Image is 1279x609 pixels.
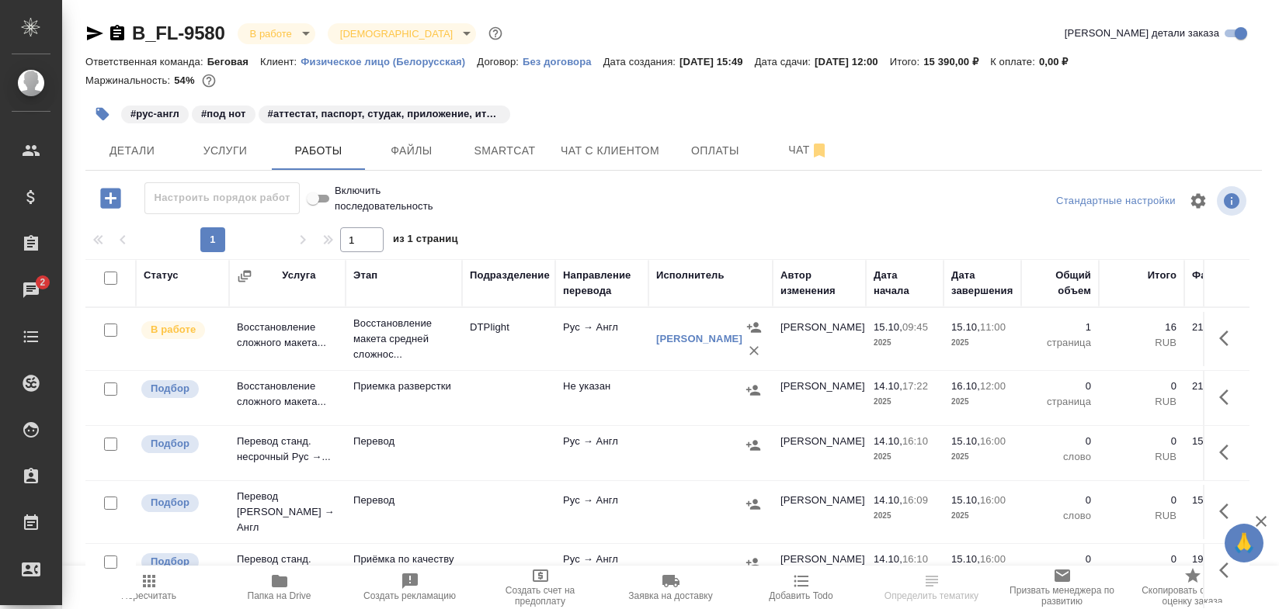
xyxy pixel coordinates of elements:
[374,141,449,161] span: Файлы
[679,56,755,67] p: [DATE] 15:49
[874,380,902,392] p: 14.10,
[485,23,506,43] button: Доп статусы указывают на важность/срочность заказа
[951,449,1013,465] p: 2025
[874,335,936,351] p: 2025
[1210,379,1247,416] button: Здесь прячутся важные кнопки
[485,585,596,607] span: Создать счет на предоплату
[108,24,127,43] button: Скопировать ссылку
[151,495,189,510] p: Подбор
[656,268,725,283] div: Исполнитель
[874,435,902,447] p: 14.10,
[84,566,214,609] button: Пересчитать
[1029,320,1091,335] p: 1
[257,106,512,119] span: аттестат, паспорт, студак, приложение, итоги рейтинга
[1210,434,1247,471] button: Здесь прячутся важные кнопки
[353,493,454,508] p: Перевод
[190,106,257,119] span: под нот
[980,380,1006,392] p: 12:00
[563,268,641,299] div: Направление перевода
[281,141,356,161] span: Работы
[1225,524,1263,562] button: 🙏
[1029,434,1091,449] p: 0
[885,590,978,601] span: Определить тематику
[140,434,221,455] div: Можно подбирать исполнителей
[769,590,832,601] span: Добавить Todo
[923,56,990,67] p: 15 390,00 ₽
[951,335,1013,351] p: 2025
[353,552,454,567] p: Приёмка по качеству
[30,275,54,290] span: 2
[773,426,866,480] td: [PERSON_NAME]
[555,544,648,598] td: Рус → Англ
[151,381,189,396] p: Подбор
[229,426,346,480] td: Перевод станд. несрочный Рус →...
[1107,552,1176,567] p: 0
[470,268,550,283] div: Подразделение
[353,379,454,394] p: Приемка разверстки
[561,141,659,161] span: Чат с клиентом
[874,508,936,524] p: 2025
[268,106,501,122] p: #аттестат, паспорт, студак, приложение, итоги рейтинга
[555,371,648,425] td: Не указан
[628,590,712,601] span: Заявка на доставку
[140,379,221,400] div: Можно подбирать исполнителей
[874,268,936,299] div: Дата начала
[1029,335,1091,351] p: страница
[1192,320,1270,335] p: 21 файл
[201,106,246,122] p: #под нот
[85,24,104,43] button: Скопировать ссылку для ЯМессенджера
[1029,508,1091,524] p: слово
[951,268,1013,299] div: Дата завершения
[1192,552,1270,567] p: 19 файлов
[997,566,1128,609] button: Призвать менеджера по развитию
[874,321,902,333] p: 15.10,
[773,485,866,539] td: [PERSON_NAME]
[1137,585,1249,607] span: Скопировать ссылку на оценку заказа
[678,141,752,161] span: Оплаты
[1029,552,1091,567] p: 0
[151,322,196,337] p: В работе
[248,590,311,601] span: Папка на Drive
[742,434,765,457] button: Назначить
[301,54,477,67] a: Физическое лицо (Белорусская)
[742,379,765,402] button: Назначить
[144,268,179,283] div: Статус
[85,74,174,86] p: Маржинальность:
[335,27,457,40] button: [DEMOGRAPHIC_DATA]
[1210,552,1247,589] button: Здесь прячутся важные кнопки
[1065,26,1219,41] span: [PERSON_NAME] детали заказа
[199,71,219,91] button: 5916.00 RUB;
[1192,434,1270,449] p: 15 файлов
[353,316,454,362] p: Восстановление макета средней сложнос...
[951,494,980,506] p: 15.10,
[353,268,377,283] div: Этап
[1192,268,1228,283] div: Файлы
[132,22,225,43] a: B_FL-9580
[120,106,190,119] span: рус-англ
[328,23,476,44] div: В работе
[301,56,477,67] p: Физическое лицо (Белорусская)
[815,56,890,67] p: [DATE] 12:00
[523,54,603,67] a: Без договора
[1029,379,1091,394] p: 0
[229,371,346,425] td: Восстановление сложного макета...
[742,493,765,516] button: Назначить
[335,183,460,214] span: Включить последовательность
[477,56,523,67] p: Договор:
[874,553,902,565] p: 14.10,
[951,435,980,447] p: 15.10,
[780,268,858,299] div: Автор изменения
[1107,449,1176,465] p: RUB
[1192,493,1270,508] p: 15 файлов
[902,321,928,333] p: 09:45
[902,380,928,392] p: 17:22
[980,435,1006,447] p: 16:00
[736,566,867,609] button: Добавить Todo
[606,566,736,609] button: Заявка на доставку
[523,56,603,67] p: Без договора
[902,494,928,506] p: 16:09
[773,371,866,425] td: [PERSON_NAME]
[980,494,1006,506] p: 16:00
[121,590,176,601] span: Пересчитать
[902,553,928,565] p: 16:10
